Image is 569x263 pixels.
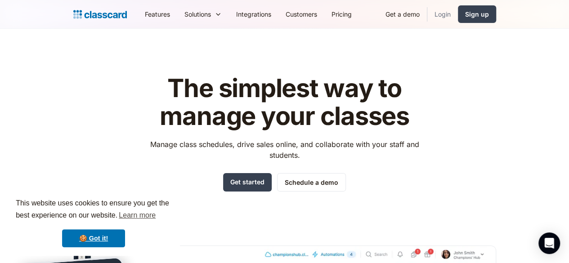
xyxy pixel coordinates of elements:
a: Pricing [324,4,359,24]
a: Login [427,4,458,24]
div: Open Intercom Messenger [538,232,560,254]
a: Get started [223,173,272,192]
span: This website uses cookies to ensure you get the best experience on our website. [16,198,171,222]
h1: The simplest way to manage your classes [142,75,427,130]
a: Schedule a demo [277,173,346,192]
div: cookieconsent [7,189,180,256]
a: Customers [278,4,324,24]
a: Get a demo [378,4,427,24]
div: Solutions [177,4,229,24]
p: Manage class schedules, drive sales online, and collaborate with your staff and students. [142,139,427,160]
a: home [73,8,127,21]
div: Solutions [184,9,211,19]
a: learn more about cookies [117,209,157,222]
a: dismiss cookie message [62,229,125,247]
a: Sign up [458,5,496,23]
a: Features [138,4,177,24]
a: Integrations [229,4,278,24]
div: Sign up [465,9,489,19]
